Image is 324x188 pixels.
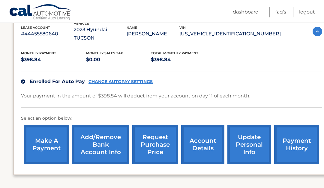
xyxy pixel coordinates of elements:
[24,125,69,164] a: make a payment
[86,51,123,55] span: Monthly sales Tax
[274,125,319,164] a: payment history
[299,7,315,17] a: Logout
[132,125,178,164] a: request purchase price
[74,21,89,25] span: vehicle
[86,55,151,64] p: $0.00
[74,25,127,42] p: 2023 Hyundai TUCSON
[21,92,250,100] p: Your payment in the amount of $398.84 will deduct from your account on day 11 of each month.
[275,7,286,17] a: FAQ's
[151,55,216,64] p: $398.84
[30,79,85,84] span: Enrolled For Auto Pay
[181,125,224,164] a: account details
[233,7,259,17] a: Dashboard
[179,30,281,38] p: [US_VEHICLE_IDENTIFICATION_NUMBER]
[9,4,72,21] a: Cal Automotive
[227,125,271,164] a: update personal info
[127,25,137,30] span: name
[21,115,322,122] p: Select an option below:
[88,79,153,84] a: CHANGE AUTOPAY SETTINGS
[151,51,198,55] span: Total Monthly Payment
[127,30,179,38] p: [PERSON_NAME]
[21,79,25,84] img: check.svg
[21,55,86,64] p: $398.84
[21,30,74,38] p: #44455580640
[313,27,322,36] img: accordion-active.svg
[21,25,50,30] span: lease account
[21,51,56,55] span: Monthly Payment
[179,25,186,30] span: vin
[72,125,129,164] a: Add/Remove bank account info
